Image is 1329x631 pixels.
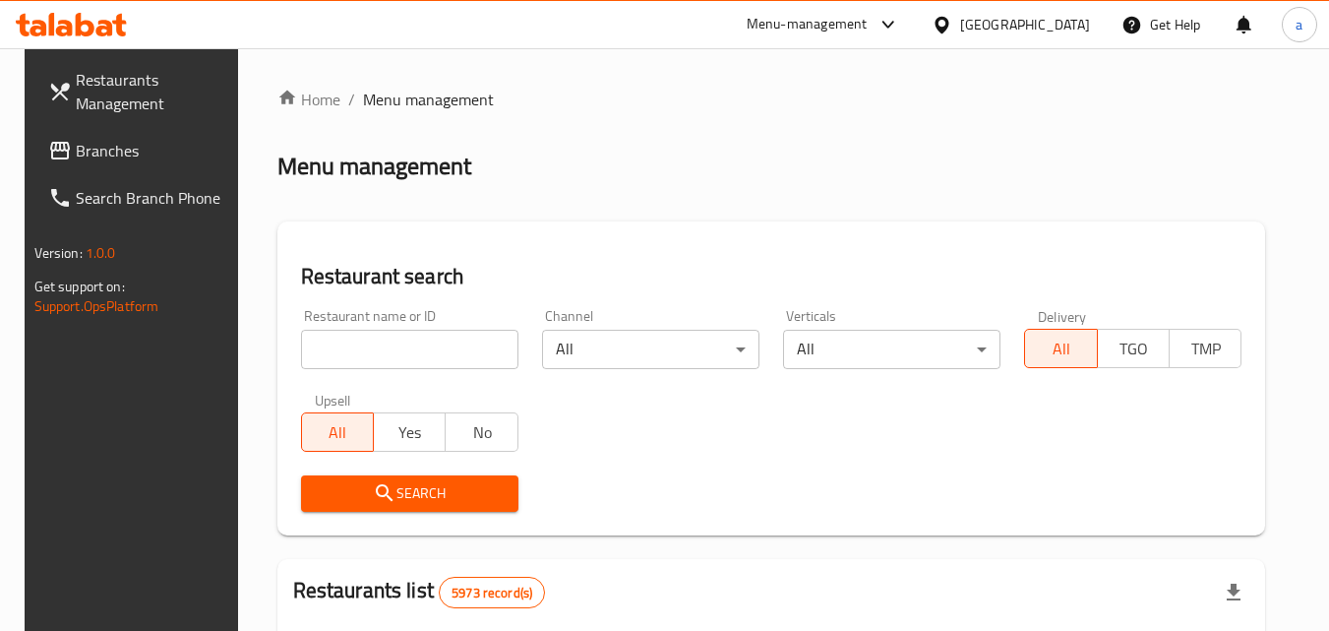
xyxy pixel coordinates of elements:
span: Restaurants Management [76,68,231,115]
div: All [542,330,759,369]
span: Get support on: [34,274,125,299]
span: a [1296,14,1302,35]
span: Branches [76,139,231,162]
span: No [453,418,510,447]
a: Home [277,88,340,111]
div: [GEOGRAPHIC_DATA] [960,14,1090,35]
button: TMP [1169,329,1241,368]
button: All [1024,329,1097,368]
a: Branches [32,127,247,174]
span: Version: [34,240,83,266]
div: Total records count [439,577,545,608]
button: Yes [373,412,446,452]
span: Menu management [363,88,494,111]
span: All [310,418,366,447]
h2: Menu management [277,151,471,182]
h2: Restaurants list [293,576,546,608]
li: / [348,88,355,111]
button: No [445,412,517,452]
div: Export file [1210,569,1257,616]
button: TGO [1097,329,1170,368]
div: Menu-management [747,13,868,36]
span: All [1033,335,1089,363]
span: 1.0.0 [86,240,116,266]
span: Search [317,481,503,506]
label: Upsell [315,393,351,407]
a: Restaurants Management [32,56,247,127]
a: Search Branch Phone [32,174,247,221]
button: All [301,412,374,452]
h2: Restaurant search [301,262,1242,291]
span: Yes [382,418,438,447]
span: TMP [1178,335,1234,363]
span: Search Branch Phone [76,186,231,210]
button: Search [301,475,518,512]
a: Support.OpsPlatform [34,293,159,319]
span: TGO [1106,335,1162,363]
input: Search for restaurant name or ID.. [301,330,518,369]
div: All [783,330,1000,369]
label: Delivery [1038,309,1087,323]
nav: breadcrumb [277,88,1266,111]
span: 5973 record(s) [440,584,544,602]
